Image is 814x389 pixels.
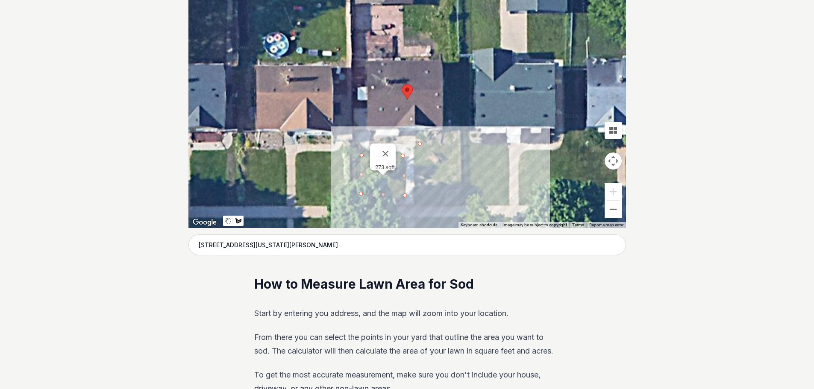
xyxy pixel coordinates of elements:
[188,234,626,256] input: Enter your address to get started
[191,217,219,228] img: Google
[572,222,584,227] a: Terms (opens in new tab)
[605,201,622,218] button: Zoom out
[254,307,560,320] p: Start by entering you address, and the map will zoom into your location.
[375,143,396,164] button: Close
[191,217,219,228] a: Open this area in Google Maps (opens a new window)
[254,276,560,293] h2: How to Measure Lawn Area for Sod
[589,222,623,227] a: Report a map error
[605,122,622,139] button: Tilt map
[605,183,622,200] button: Zoom in
[223,216,233,226] button: Stop drawing
[254,331,560,358] p: From there you can select the points in your yard that outline the area you want to sod. The calc...
[461,222,497,228] button: Keyboard shortcuts
[233,216,244,226] button: Draw a shape
[375,164,396,170] div: 273 sqft
[605,152,622,170] button: Map camera controls
[503,222,567,227] span: Image may be subject to copyright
